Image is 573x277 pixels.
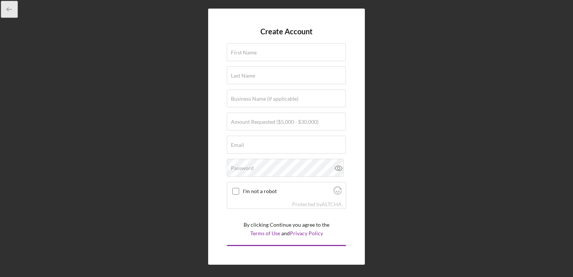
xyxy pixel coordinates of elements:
label: First Name [231,50,257,56]
p: By clicking Continue you agree to the and [244,221,329,237]
div: Protected by [292,201,342,207]
label: Email [231,142,244,148]
a: Privacy Policy [290,230,323,236]
label: Password [231,165,254,171]
label: Business Name (if applicable) [231,96,298,102]
a: Terms of Use [250,230,280,236]
a: Visit Altcha.org [322,201,342,207]
label: Amount Requested ($5,000 - $30,000) [231,119,319,125]
label: Last Name [231,73,255,79]
h4: Create Account [260,27,313,36]
label: I'm not a robot [243,188,331,194]
a: Visit Altcha.org [334,189,342,196]
button: Create Account [227,245,346,260]
div: Create Account [263,245,299,260]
